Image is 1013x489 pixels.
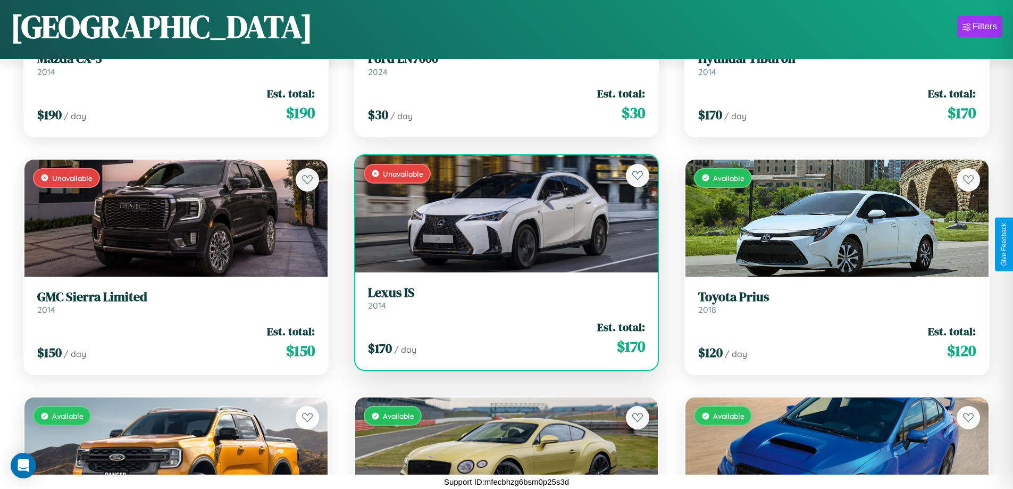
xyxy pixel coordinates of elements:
[617,336,645,357] span: $ 170
[698,51,976,77] a: Hyundai Tiburon2014
[37,304,55,315] span: 2014
[52,411,83,420] span: Available
[698,289,976,316] a: Toyota Prius2018
[52,173,93,183] span: Unavailable
[37,67,55,77] span: 2014
[64,349,86,359] span: / day
[368,67,388,77] span: 2024
[37,51,315,67] h3: Mazda CX-3
[37,344,62,361] span: $ 150
[698,51,976,67] h3: Hyundai Tiburon
[725,349,747,359] span: / day
[928,86,976,101] span: Est. total:
[947,340,976,361] span: $ 120
[267,324,315,339] span: Est. total:
[698,67,716,77] span: 2014
[597,86,645,101] span: Est. total:
[286,102,315,123] span: $ 190
[622,102,645,123] span: $ 30
[11,453,36,478] div: Open Intercom Messenger
[368,51,646,67] h3: Ford LN7000
[37,106,62,123] span: $ 190
[973,21,997,32] div: Filters
[11,5,313,48] h1: [GEOGRAPHIC_DATA]
[37,289,315,316] a: GMC Sierra Limited2014
[948,102,976,123] span: $ 170
[368,106,388,123] span: $ 30
[368,300,386,311] span: 2014
[383,411,414,420] span: Available
[286,340,315,361] span: $ 150
[957,16,1002,37] button: Filters
[698,344,723,361] span: $ 120
[1000,223,1008,266] div: Give Feedback
[444,475,569,489] p: Support ID: mfecbhzg6bsm0p25s3d
[37,51,315,77] a: Mazda CX-32014
[713,411,744,420] span: Available
[597,319,645,335] span: Est. total:
[37,289,315,305] h3: GMC Sierra Limited
[713,173,744,183] span: Available
[390,111,413,121] span: / day
[698,289,976,305] h3: Toyota Prius
[383,169,423,178] span: Unavailable
[368,51,646,77] a: Ford LN70002024
[928,324,976,339] span: Est. total:
[64,111,86,121] span: / day
[724,111,747,121] span: / day
[267,86,315,101] span: Est. total:
[368,285,646,311] a: Lexus IS2014
[368,285,646,301] h3: Lexus IS
[698,106,722,123] span: $ 170
[394,344,416,355] span: / day
[698,304,716,315] span: 2018
[368,339,392,357] span: $ 170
